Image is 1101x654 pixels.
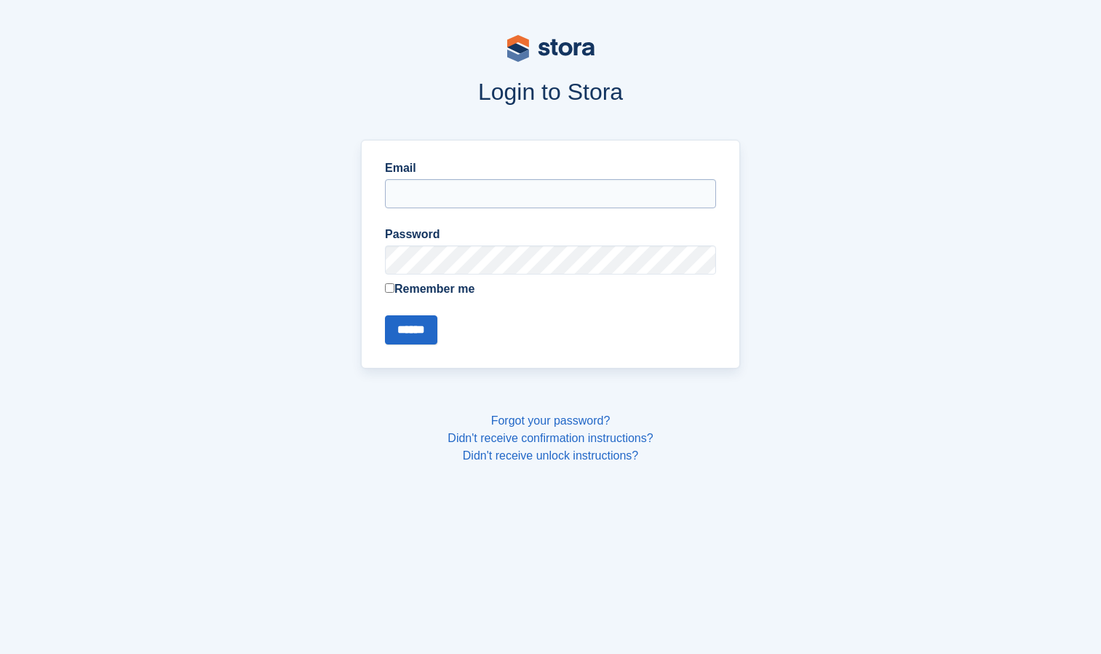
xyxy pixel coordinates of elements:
[385,280,716,298] label: Remember me
[491,414,611,427] a: Forgot your password?
[463,449,638,462] a: Didn't receive unlock instructions?
[385,283,394,293] input: Remember me
[84,79,1018,105] h1: Login to Stora
[385,159,716,177] label: Email
[385,226,716,243] label: Password
[448,432,653,444] a: Didn't receive confirmation instructions?
[507,35,595,62] img: stora-logo-53a41332b3708ae10de48c4981b4e9114cc0af31d8433b30ea865607fb682f29.svg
